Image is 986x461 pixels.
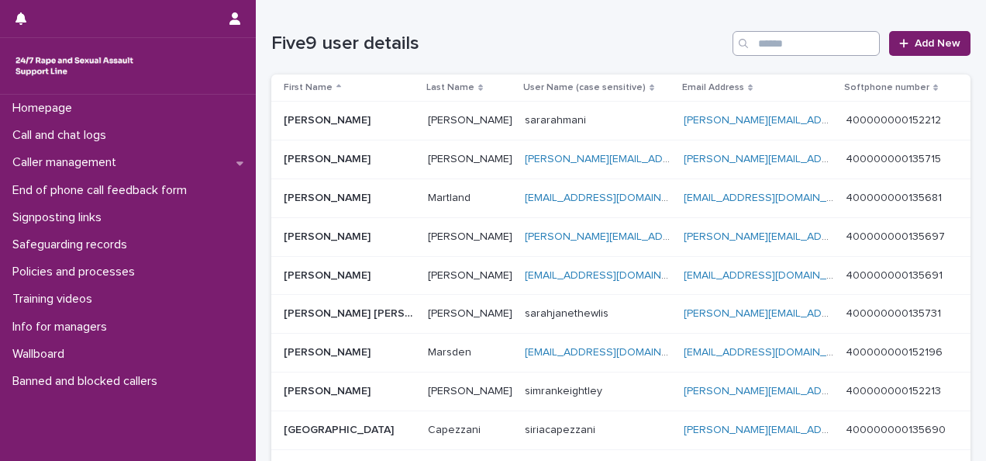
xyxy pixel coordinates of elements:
[525,382,605,398] p: simrankeightley
[684,154,943,165] a: [PERSON_NAME][EMAIL_ADDRESS][DOMAIN_NAME]
[284,304,419,321] p: [PERSON_NAME] [PERSON_NAME]
[271,295,970,334] tr: [PERSON_NAME] [PERSON_NAME][PERSON_NAME] [PERSON_NAME] [PERSON_NAME][PERSON_NAME] sarahjanethewli...
[6,374,170,389] p: Banned and blocked callers
[284,382,374,398] p: [PERSON_NAME]
[284,189,374,205] p: [PERSON_NAME]
[525,231,784,242] a: [PERSON_NAME][EMAIL_ADDRESS][DOMAIN_NAME]
[426,79,474,96] p: Last Name
[12,50,136,81] img: rhQMoQhaT3yELyF149Cw
[271,102,970,140] tr: [PERSON_NAME][PERSON_NAME] [PERSON_NAME][PERSON_NAME] sararahmanisararahmani [PERSON_NAME][EMAIL_...
[846,421,949,437] p: 400000000135690
[525,270,700,281] a: [EMAIL_ADDRESS][DOMAIN_NAME]
[284,421,397,437] p: [GEOGRAPHIC_DATA]
[6,155,129,170] p: Caller management
[284,111,374,127] p: [PERSON_NAME]
[271,256,970,295] tr: [PERSON_NAME][PERSON_NAME] [PERSON_NAME][PERSON_NAME] [EMAIL_ADDRESS][DOMAIN_NAME] [EMAIL_ADDRESS...
[684,231,943,242] a: [PERSON_NAME][EMAIL_ADDRESS][DOMAIN_NAME]
[6,347,77,362] p: Wallboard
[6,237,140,252] p: Safeguarding records
[525,192,700,203] a: [EMAIL_ADDRESS][DOMAIN_NAME]
[6,265,147,279] p: Policies and processes
[6,292,105,307] p: Training videos
[684,425,943,435] a: [PERSON_NAME][EMAIL_ADDRESS][DOMAIN_NAME]
[523,79,646,96] p: User Name (case sensitive)
[525,347,700,358] a: [EMAIL_ADDRESS][DOMAIN_NAME]
[682,79,744,96] p: Email Address
[271,33,726,55] h1: Five9 user details
[271,334,970,373] tr: [PERSON_NAME][PERSON_NAME] MarsdenMarsden [EMAIL_ADDRESS][DOMAIN_NAME] [EMAIL_ADDRESS][DOMAIN_NAM...
[846,189,945,205] p: 400000000135681
[684,308,943,319] a: [PERSON_NAME][EMAIL_ADDRESS][DOMAIN_NAME]
[6,210,114,225] p: Signposting links
[684,347,859,358] a: [EMAIL_ADDRESS][DOMAIN_NAME]
[6,320,119,334] p: Info for managers
[915,38,960,49] span: Add New
[846,266,946,282] p: 400000000135691
[6,101,84,116] p: Homepage
[271,179,970,217] tr: [PERSON_NAME][PERSON_NAME] MartlandMartland [EMAIL_ADDRESS][DOMAIN_NAME] [EMAIL_ADDRESS][DOMAIN_N...
[6,183,199,198] p: End of phone call feedback form
[284,79,333,96] p: First Name
[684,192,859,203] a: [EMAIL_ADDRESS][DOMAIN_NAME]
[846,382,944,398] p: 400000000152213
[428,189,474,205] p: Martland
[846,150,944,166] p: 400000000135715
[271,217,970,256] tr: [PERSON_NAME][PERSON_NAME] [PERSON_NAME][PERSON_NAME] [PERSON_NAME][EMAIL_ADDRESS][DOMAIN_NAME] [...
[525,154,784,165] a: [PERSON_NAME][EMAIL_ADDRESS][DOMAIN_NAME]
[889,31,970,56] a: Add New
[525,304,612,321] p: sarahjanethewlis
[846,343,946,359] p: 400000000152196
[684,270,859,281] a: [EMAIL_ADDRESS][DOMAIN_NAME]
[428,150,515,166] p: [PERSON_NAME]
[284,150,374,166] p: [PERSON_NAME]
[271,140,970,179] tr: [PERSON_NAME][PERSON_NAME] [PERSON_NAME][PERSON_NAME] [PERSON_NAME][EMAIL_ADDRESS][DOMAIN_NAME] [...
[428,421,484,437] p: Capezzani
[844,79,929,96] p: Softphone number
[733,31,880,56] input: Search
[284,343,374,359] p: [PERSON_NAME]
[284,266,374,282] p: [PERSON_NAME]
[6,128,119,143] p: Call and chat logs
[428,304,515,321] p: [PERSON_NAME]
[428,111,515,127] p: [PERSON_NAME]
[846,227,948,244] p: 400000000135697
[684,386,943,397] a: [PERSON_NAME][EMAIL_ADDRESS][DOMAIN_NAME]
[271,372,970,411] tr: [PERSON_NAME][PERSON_NAME] [PERSON_NAME][PERSON_NAME] simrankeightleysimrankeightley [PERSON_NAME...
[525,421,598,437] p: siriacapezzani
[525,111,589,127] p: sararahmani
[846,111,944,127] p: 400000000152212
[271,411,970,449] tr: [GEOGRAPHIC_DATA][GEOGRAPHIC_DATA] CapezzaniCapezzani siriacapezzanisiriacapezzani [PERSON_NAME][...
[428,343,474,359] p: Marsden
[428,266,515,282] p: [PERSON_NAME]
[428,382,515,398] p: [PERSON_NAME]
[284,227,374,244] p: [PERSON_NAME]
[428,227,515,244] p: [PERSON_NAME]
[846,304,944,321] p: 400000000135731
